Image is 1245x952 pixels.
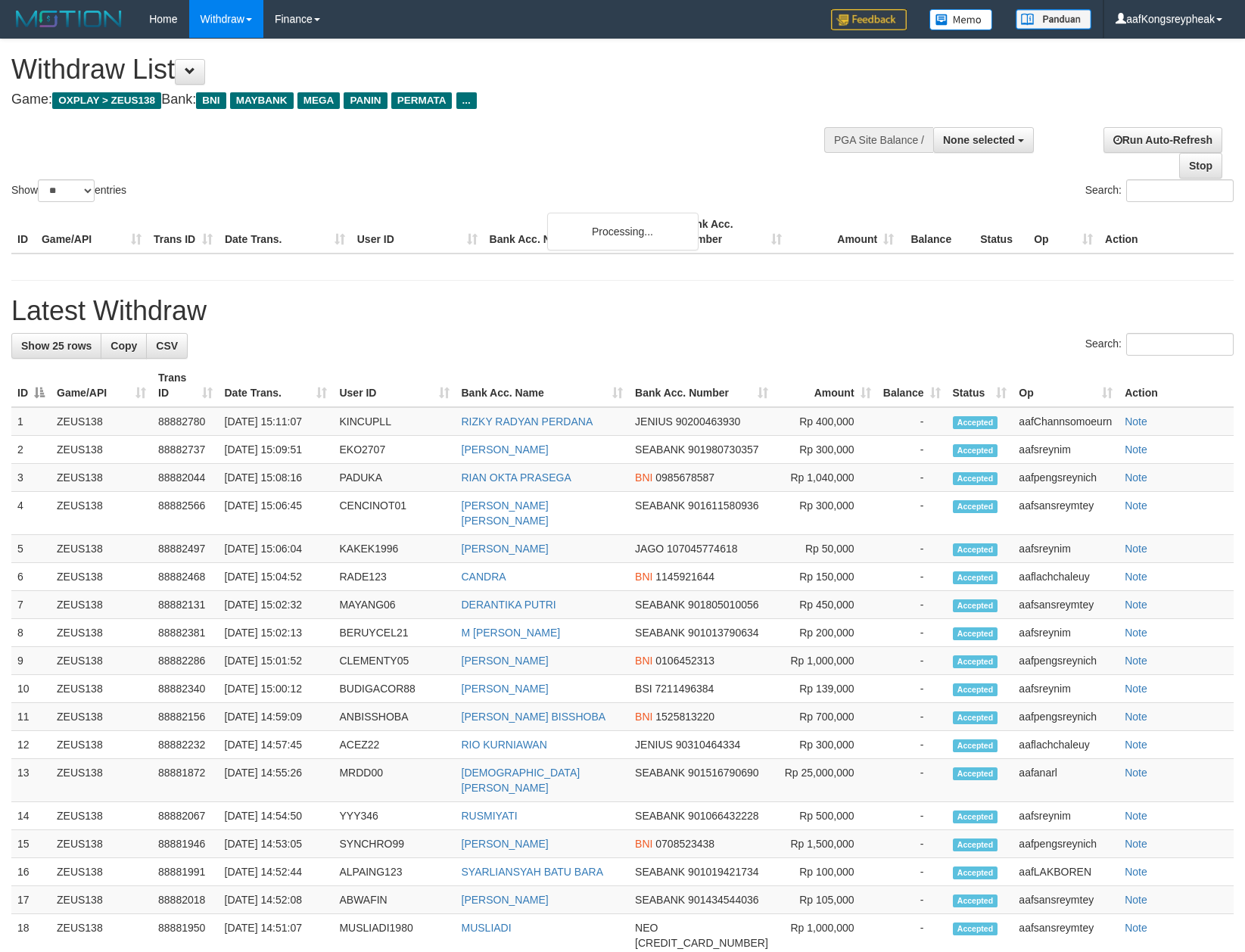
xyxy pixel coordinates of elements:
[462,711,606,723] a: [PERSON_NAME] BISSHOBA
[774,591,877,619] td: Rp 450,000
[877,759,947,802] td: -
[462,443,549,456] a: [PERSON_NAME]
[1125,922,1147,934] a: Note
[1099,210,1234,254] th: Action
[635,571,652,583] span: BNI
[462,866,604,878] a: SYARLIANSYAH BATU BARA
[11,675,51,703] td: 10
[52,92,161,109] span: OXPLAY > ZEUS138
[635,599,685,611] span: SEABANK
[635,443,685,456] span: SEABANK
[1125,683,1147,695] a: Note
[146,333,188,359] a: CSV
[953,894,998,907] span: Accepted
[1013,759,1119,802] td: aafanarl
[877,703,947,731] td: -
[51,436,152,464] td: ZEUS138
[655,711,714,723] span: Copy 1525813220 to clipboard
[1013,619,1119,647] td: aafsreynim
[688,866,758,878] span: Copy 901019421734 to clipboard
[219,858,334,886] td: [DATE] 14:52:44
[1013,492,1119,535] td: aafsansreymtey
[462,471,571,484] a: RIAN OKTA PRASEGA
[333,563,455,591] td: RADE123
[877,858,947,886] td: -
[152,407,218,436] td: 88882780
[219,647,334,675] td: [DATE] 15:01:52
[11,535,51,563] td: 5
[51,647,152,675] td: ZEUS138
[219,675,334,703] td: [DATE] 15:00:12
[219,535,334,563] td: [DATE] 15:06:04
[877,886,947,914] td: -
[629,364,774,407] th: Bank Acc. Number: activate to sort column ascending
[774,703,877,731] td: Rp 700,000
[877,647,947,675] td: -
[1125,499,1147,512] a: Note
[1125,599,1147,611] a: Note
[11,54,815,85] h1: Withdraw List
[774,731,877,759] td: Rp 300,000
[297,92,341,109] span: MEGA
[1125,739,1147,751] a: Note
[877,492,947,535] td: -
[456,364,630,407] th: Bank Acc. Name: activate to sort column ascending
[635,922,658,934] span: NEO
[953,866,998,879] span: Accepted
[635,711,652,723] span: BNI
[953,838,998,851] span: Accepted
[152,886,218,914] td: 88882018
[333,858,455,886] td: ALPAING123
[51,886,152,914] td: ZEUS138
[219,703,334,731] td: [DATE] 14:59:09
[462,767,580,794] a: [DEMOGRAPHIC_DATA][PERSON_NAME]
[219,563,334,591] td: [DATE] 15:04:52
[774,436,877,464] td: Rp 300,000
[929,9,993,30] img: Button%20Memo.svg
[953,571,998,584] span: Accepted
[219,436,334,464] td: [DATE] 15:09:51
[333,647,455,675] td: CLEMENTY05
[462,627,561,639] a: M [PERSON_NAME]
[219,492,334,535] td: [DATE] 15:06:45
[1085,333,1234,356] label: Search:
[333,759,455,802] td: MRDD00
[877,436,947,464] td: -
[676,210,788,254] th: Bank Acc. Number
[877,619,947,647] td: -
[462,499,549,527] a: [PERSON_NAME] [PERSON_NAME]
[877,407,947,436] td: -
[333,591,455,619] td: MAYANG06
[333,535,455,563] td: KAKEK1996
[152,364,218,407] th: Trans ID: activate to sort column ascending
[333,703,455,731] td: ANBISSHOBA
[877,802,947,830] td: -
[933,127,1034,153] button: None selected
[462,739,547,751] a: RIO KURNIAWAN
[11,731,51,759] td: 12
[1013,535,1119,563] td: aafsreynim
[953,767,998,780] span: Accepted
[877,731,947,759] td: -
[11,364,51,407] th: ID: activate to sort column descending
[152,703,218,731] td: 88882156
[547,213,699,250] div: Processing...
[462,543,549,555] a: [PERSON_NAME]
[635,627,685,639] span: SEABANK
[51,535,152,563] td: ZEUS138
[11,619,51,647] td: 8
[351,210,484,254] th: User ID
[774,886,877,914] td: Rp 105,000
[152,464,218,492] td: 88882044
[655,471,714,484] span: Copy 0985678587 to clipboard
[152,436,218,464] td: 88882737
[953,599,998,612] span: Accepted
[51,492,152,535] td: ZEUS138
[688,627,758,639] span: Copy 901013790634 to clipboard
[1126,333,1234,356] input: Search:
[635,415,673,428] span: JENIUS
[1119,364,1234,407] th: Action
[152,802,218,830] td: 88882067
[774,675,877,703] td: Rp 139,000
[943,134,1015,146] span: None selected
